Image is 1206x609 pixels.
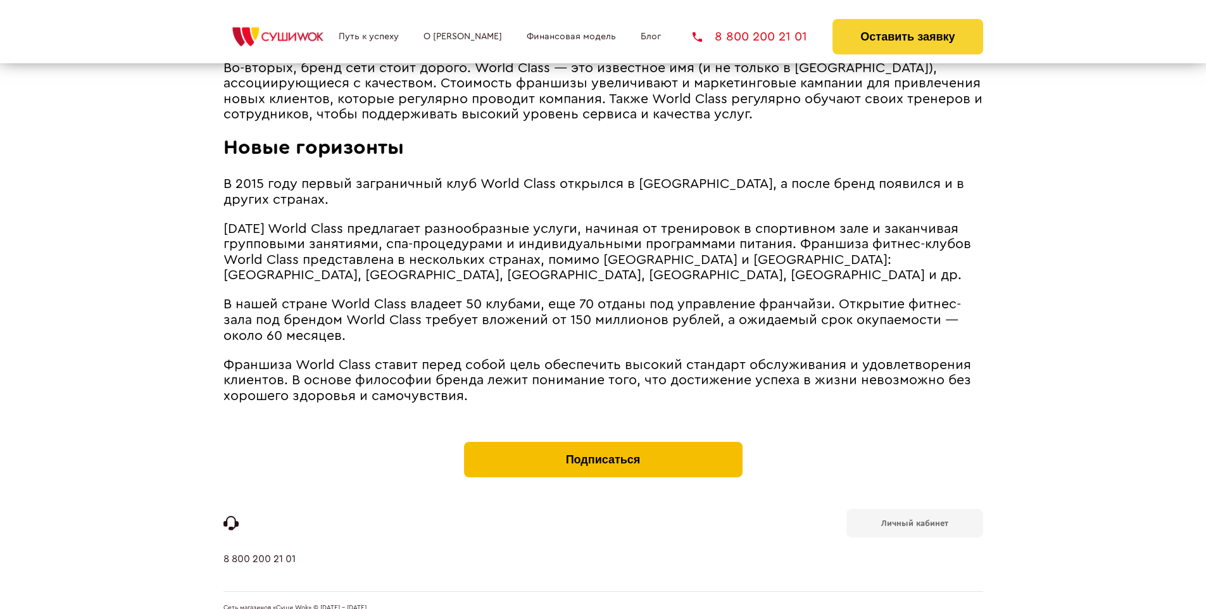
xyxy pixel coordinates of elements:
[832,19,983,54] button: Оставить заявку
[223,177,964,206] span: В 2015 году первый заграничный клуб World Class открылся в [GEOGRAPHIC_DATA], а после бренд появи...
[223,222,971,282] span: [DATE] World Class предлагает разнообразные услуги, начиная от тренировок в спортивном зале и зак...
[223,358,971,403] span: Франшиза World Class ставит перед собой цель обеспечить высокий стандарт обслуживания и удовлетво...
[223,137,404,158] span: Новые горизонты
[715,30,807,43] span: 8 800 200 21 01
[464,442,743,477] button: Подписаться
[641,32,661,42] a: Блог
[223,553,296,591] a: 8 800 200 21 01
[223,298,961,342] span: В нашей стране World Class владеет 50 клубами, еще 70 отданы под управление франчайзи. Открытие ф...
[424,32,502,42] a: О [PERSON_NAME]
[693,30,807,43] a: 8 800 200 21 01
[339,32,399,42] a: Путь к успеху
[846,509,983,537] a: Личный кабинет
[527,32,616,42] a: Финансовая модель
[881,519,948,527] b: Личный кабинет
